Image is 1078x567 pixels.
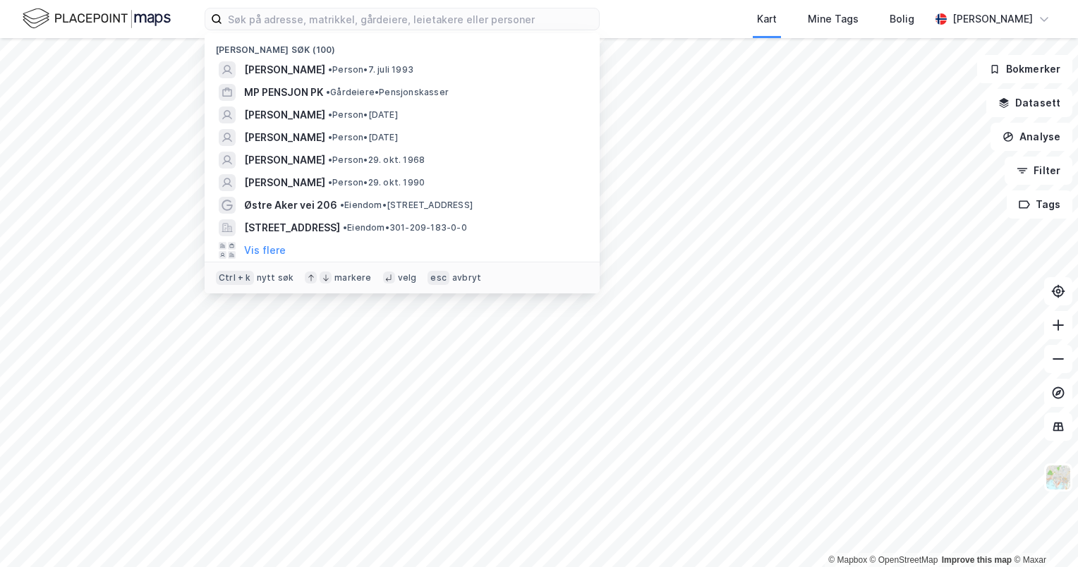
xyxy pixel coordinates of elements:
[1007,190,1072,219] button: Tags
[870,555,938,565] a: OpenStreetMap
[244,197,337,214] span: Østre Aker vei 206
[244,152,325,169] span: [PERSON_NAME]
[942,555,1012,565] a: Improve this map
[340,200,473,211] span: Eiendom • [STREET_ADDRESS]
[257,272,294,283] div: nytt søk
[1005,157,1072,185] button: Filter
[1007,499,1078,567] div: Kontrollprogram for chat
[328,132,398,143] span: Person • [DATE]
[328,154,332,165] span: •
[216,271,254,285] div: Ctrl + k
[326,87,330,97] span: •
[890,11,914,28] div: Bolig
[452,272,481,283] div: avbryt
[244,61,325,78] span: [PERSON_NAME]
[334,272,371,283] div: markere
[326,87,449,98] span: Gårdeiere • Pensjonskasser
[244,106,325,123] span: [PERSON_NAME]
[244,242,286,259] button: Vis flere
[244,219,340,236] span: [STREET_ADDRESS]
[757,11,777,28] div: Kart
[1045,464,1072,491] img: Z
[977,55,1072,83] button: Bokmerker
[328,109,332,120] span: •
[428,271,449,285] div: esc
[398,272,417,283] div: velg
[328,64,413,75] span: Person • 7. juli 1993
[328,177,425,188] span: Person • 29. okt. 1990
[23,6,171,31] img: logo.f888ab2527a4732fd821a326f86c7f29.svg
[952,11,1033,28] div: [PERSON_NAME]
[340,200,344,210] span: •
[343,222,467,233] span: Eiendom • 301-209-183-0-0
[328,64,332,75] span: •
[205,33,600,59] div: [PERSON_NAME] søk (100)
[991,123,1072,151] button: Analyse
[343,222,347,233] span: •
[222,8,599,30] input: Søk på adresse, matrikkel, gårdeiere, leietakere eller personer
[328,132,332,142] span: •
[244,84,323,101] span: MP PENSJON PK
[244,129,325,146] span: [PERSON_NAME]
[328,154,425,166] span: Person • 29. okt. 1968
[328,177,332,188] span: •
[244,174,325,191] span: [PERSON_NAME]
[986,89,1072,117] button: Datasett
[808,11,859,28] div: Mine Tags
[328,109,398,121] span: Person • [DATE]
[828,555,867,565] a: Mapbox
[1007,499,1078,567] iframe: Chat Widget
